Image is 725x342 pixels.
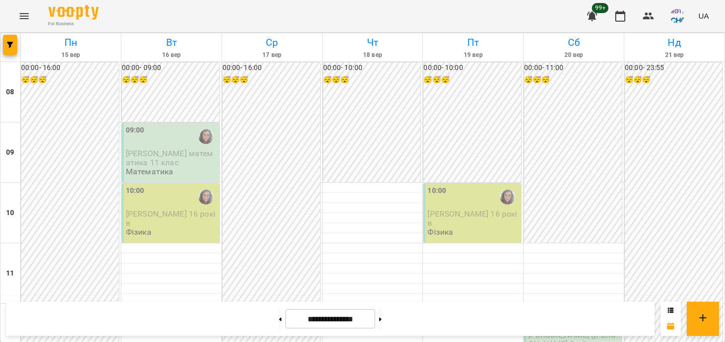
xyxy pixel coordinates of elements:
span: [PERSON_NAME] математика 11 клас [126,149,213,167]
p: Фізика [427,228,453,236]
h6: 00:00 - 16:00 [21,62,119,74]
h6: 19 вер [424,50,522,60]
h6: Нд [626,35,723,50]
img: Кулебякіна Ольга [198,129,213,144]
h6: 00:00 - 23:55 [625,62,722,74]
h6: 😴😴😴 [524,75,622,86]
h6: 09 [6,147,14,158]
span: [PERSON_NAME] 16 років [427,209,517,227]
p: Математика [126,167,173,176]
h6: Сб [525,35,622,50]
h6: 08 [6,87,14,98]
label: 10:00 [427,185,446,196]
span: [PERSON_NAME] 16 років [126,209,215,227]
h6: 😴😴😴 [122,75,220,86]
h6: 17 вер [224,50,321,60]
h6: 00:00 - 10:00 [323,62,421,74]
h6: 😴😴😴 [423,75,521,86]
span: 99+ [592,3,609,13]
h6: Чт [324,35,421,50]
span: For Business [48,21,99,27]
h6: 00:00 - 11:00 [524,62,622,74]
h6: 😴😴😴 [223,75,320,86]
h6: 11 [6,268,14,279]
h6: 00:00 - 16:00 [223,62,320,74]
h6: Пт [424,35,522,50]
h6: 15 вер [22,50,119,60]
span: UA [698,11,709,21]
label: 10:00 [126,185,144,196]
h6: Вт [123,35,220,50]
h6: 18 вер [324,50,421,60]
h6: 😴😴😴 [21,75,119,86]
img: 44498c49d9c98a00586a399c9b723a73.png [670,9,684,23]
label: 09:00 [126,125,144,136]
h6: 20 вер [525,50,622,60]
h6: 00:00 - 09:00 [122,62,220,74]
img: Кулебякіна Ольга [198,189,213,204]
img: Voopty Logo [48,5,99,20]
h6: 21 вер [626,50,723,60]
h6: Ср [224,35,321,50]
h6: 😴😴😴 [625,75,722,86]
button: Menu [12,4,36,28]
h6: 😴😴😴 [323,75,421,86]
button: UA [694,7,713,25]
p: Фізика [126,228,152,236]
img: Кулебякіна Ольга [500,189,515,204]
h6: 10 [6,208,14,219]
h6: 16 вер [123,50,220,60]
h6: Пн [22,35,119,50]
h6: 00:00 - 10:00 [423,62,521,74]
